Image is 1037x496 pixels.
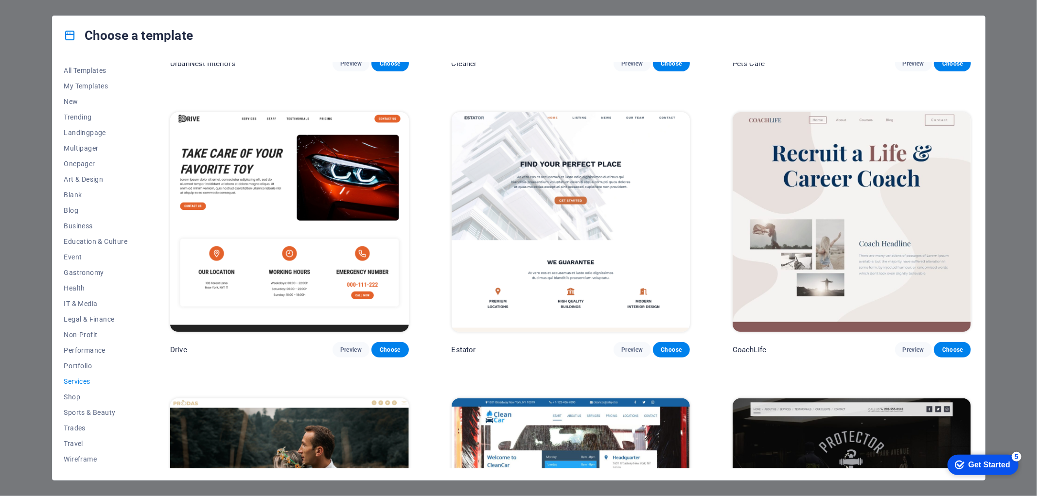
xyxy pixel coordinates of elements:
[64,451,128,467] button: Wireframe
[64,315,128,323] span: Legal & Finance
[64,191,128,199] span: Blank
[934,56,971,71] button: Choose
[64,265,128,280] button: Gastronomy
[371,56,408,71] button: Choose
[64,280,128,296] button: Health
[64,187,128,203] button: Blank
[64,405,128,420] button: Sports & Beauty
[661,346,682,354] span: Choose
[29,11,70,19] div: Get Started
[64,234,128,249] button: Education & Culture
[64,109,128,125] button: Trending
[64,129,128,137] span: Landingpage
[333,56,369,71] button: Preview
[64,424,128,432] span: Trades
[170,59,235,68] p: UrbanNest Interiors
[379,60,401,68] span: Choose
[942,60,963,68] span: Choose
[64,160,128,168] span: Onepager
[371,342,408,358] button: Choose
[333,342,369,358] button: Preview
[8,5,79,25] div: Get Started 5 items remaining, 0% complete
[64,327,128,342] button: Non-Profit
[621,60,643,68] span: Preview
[661,60,682,68] span: Choose
[621,346,643,354] span: Preview
[733,345,766,355] p: CoachLife
[64,140,128,156] button: Multipager
[64,175,128,183] span: Art & Design
[64,300,128,308] span: IT & Media
[64,377,128,385] span: Services
[379,346,401,354] span: Choose
[64,113,128,121] span: Trending
[64,358,128,374] button: Portfolio
[64,94,128,109] button: New
[64,98,128,105] span: New
[64,374,128,389] button: Services
[903,60,924,68] span: Preview
[903,346,924,354] span: Preview
[64,249,128,265] button: Event
[64,218,128,234] button: Business
[64,455,128,463] span: Wireframe
[942,346,963,354] span: Choose
[64,67,128,74] span: All Templates
[64,346,128,354] span: Performance
[895,342,932,358] button: Preview
[64,296,128,311] button: IT & Media
[614,56,650,71] button: Preview
[64,311,128,327] button: Legal & Finance
[452,59,477,68] p: Cleaner
[653,342,690,358] button: Choose
[733,59,765,68] p: Pets Care
[934,342,971,358] button: Choose
[64,269,128,276] span: Gastronomy
[64,171,128,187] button: Art & Design
[64,420,128,436] button: Trades
[64,331,128,339] span: Non-Profit
[653,56,690,71] button: Choose
[64,78,128,94] button: My Templates
[340,60,362,68] span: Preview
[64,203,128,218] button: Blog
[64,362,128,370] span: Portfolio
[64,393,128,401] span: Shop
[64,253,128,261] span: Event
[64,144,128,152] span: Multipager
[64,222,128,230] span: Business
[64,409,128,416] span: Sports & Beauty
[64,28,193,43] h4: Choose a template
[64,440,128,447] span: Travel
[614,342,650,358] button: Preview
[64,342,128,358] button: Performance
[64,125,128,140] button: Landingpage
[170,345,187,355] p: Drive
[733,112,971,332] img: CoachLife
[64,238,128,245] span: Education & Culture
[64,63,128,78] button: All Templates
[452,112,690,332] img: Estator
[72,2,82,12] div: 5
[452,345,476,355] p: Estator
[170,112,408,332] img: Drive
[64,156,128,171] button: Onepager
[64,436,128,451] button: Travel
[64,389,128,405] button: Shop
[340,346,362,354] span: Preview
[895,56,932,71] button: Preview
[64,206,128,214] span: Blog
[64,284,128,292] span: Health
[64,82,128,90] span: My Templates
